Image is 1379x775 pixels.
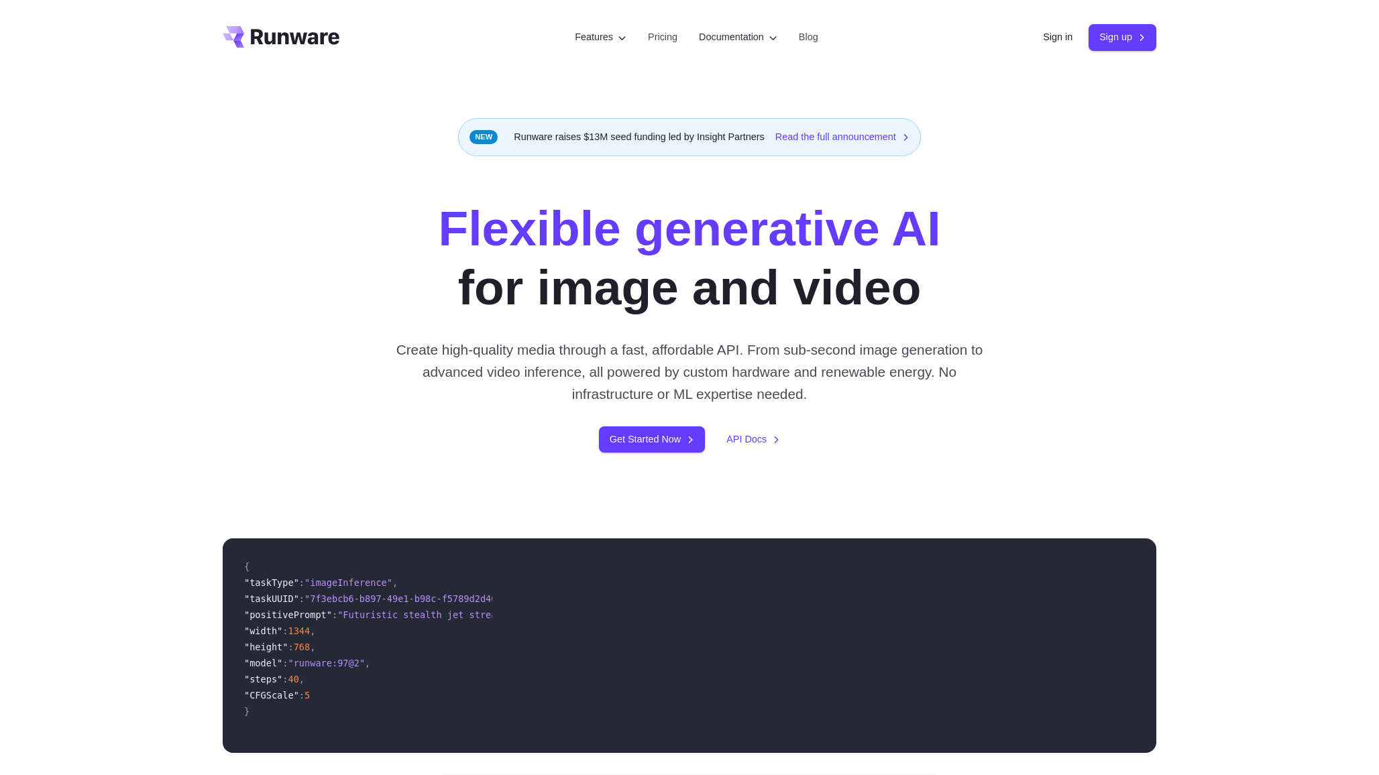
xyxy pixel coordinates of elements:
[299,593,305,604] span: :
[244,690,299,701] span: "CFGScale"
[288,642,293,652] span: :
[699,29,777,45] label: Documentation
[775,129,909,145] a: Read the full announcement
[244,561,250,572] span: {
[799,29,818,45] a: Blog
[244,674,282,684] span: "steps"
[288,658,365,668] span: "runware:97@2"
[305,690,310,701] span: 5
[599,426,705,453] a: Get Started Now
[299,674,305,684] span: ,
[282,674,288,684] span: :
[575,29,626,45] label: Features
[223,26,339,48] a: Go to /
[244,609,332,620] span: "positivePrompt"
[299,690,305,701] span: :
[310,625,315,636] span: ,
[282,625,288,636] span: :
[726,432,780,447] a: API Docs
[244,706,250,717] span: }
[391,339,989,406] p: Create high-quality media through a fast, affordable API. From sub-second image generation to adv...
[365,658,370,668] span: ,
[244,593,299,604] span: "taskUUID"
[299,577,305,588] span: :
[337,609,837,620] span: "Futuristic stealth jet streaking through a neon-lit cityscape with glowing purple exhaust"
[305,593,513,604] span: "7f3ebcb6-b897-49e1-b98c-f5789d2d40d7"
[1043,29,1072,45] a: Sign in
[648,29,677,45] a: Pricing
[244,642,288,652] span: "height"
[244,577,299,588] span: "taskType"
[288,625,310,636] span: 1344
[310,642,315,652] span: ,
[392,577,398,588] span: ,
[332,609,337,620] span: :
[439,201,941,255] strong: Flexible generative AI
[244,625,282,636] span: "width"
[282,658,288,668] span: :
[439,199,941,317] h1: for image and video
[294,642,311,652] span: 768
[244,658,282,668] span: "model"
[458,118,921,156] div: Runware raises $13M seed funding led by Insight Partners
[288,674,298,684] span: 40
[305,577,392,588] span: "imageInference"
[1089,24,1156,50] a: Sign up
